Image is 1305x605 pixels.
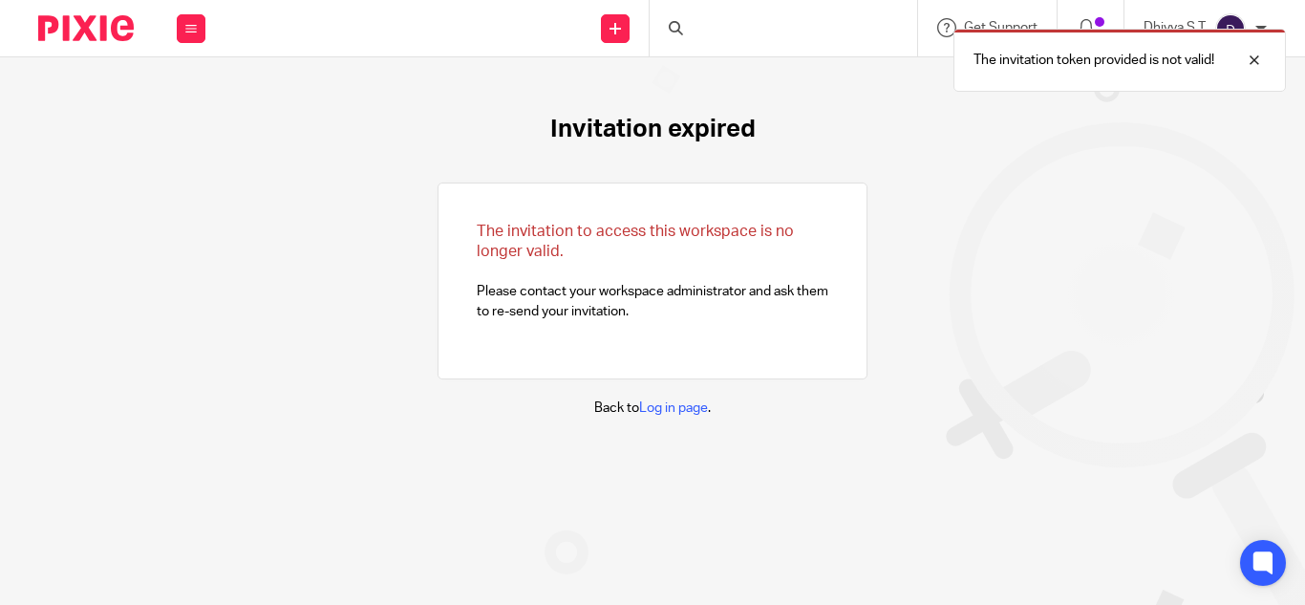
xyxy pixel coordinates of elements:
[639,401,708,415] a: Log in page
[38,15,134,41] img: Pixie
[550,115,756,144] h1: Invitation expired
[477,222,828,321] p: Please contact your workspace administrator and ask them to re-send your invitation.
[973,51,1214,70] p: The invitation token provided is not valid!
[594,399,711,418] p: Back to .
[1215,13,1246,44] img: svg%3E
[477,224,794,259] span: The invitation to access this workspace is no longer valid.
